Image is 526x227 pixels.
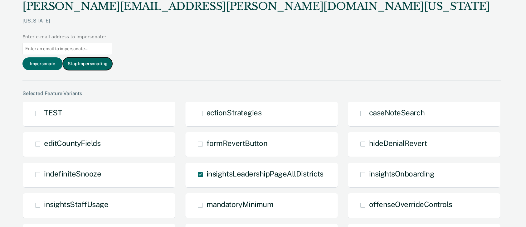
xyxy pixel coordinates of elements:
[22,18,490,34] div: [US_STATE]
[22,57,63,70] button: Impersonate
[22,90,501,96] div: Selected Feature Variants
[63,57,112,70] button: Stop Impersonating
[369,108,425,117] span: caseNoteSearch
[207,108,261,117] span: actionStrategies
[369,200,452,209] span: offenseOverrideControls
[369,169,434,178] span: insightsOnboarding
[22,43,112,55] input: Enter an email to impersonate...
[207,139,267,147] span: formRevertButton
[207,200,273,209] span: mandatoryMinimum
[44,108,62,117] span: TEST
[44,200,108,209] span: insightsStaffUsage
[369,139,427,147] span: hideDenialRevert
[44,139,100,147] span: editCountyFields
[44,169,101,178] span: indefiniteSnooze
[207,169,324,178] span: insightsLeadershipPageAllDistricts
[22,34,112,40] div: Enter e-mail address to impersonate:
